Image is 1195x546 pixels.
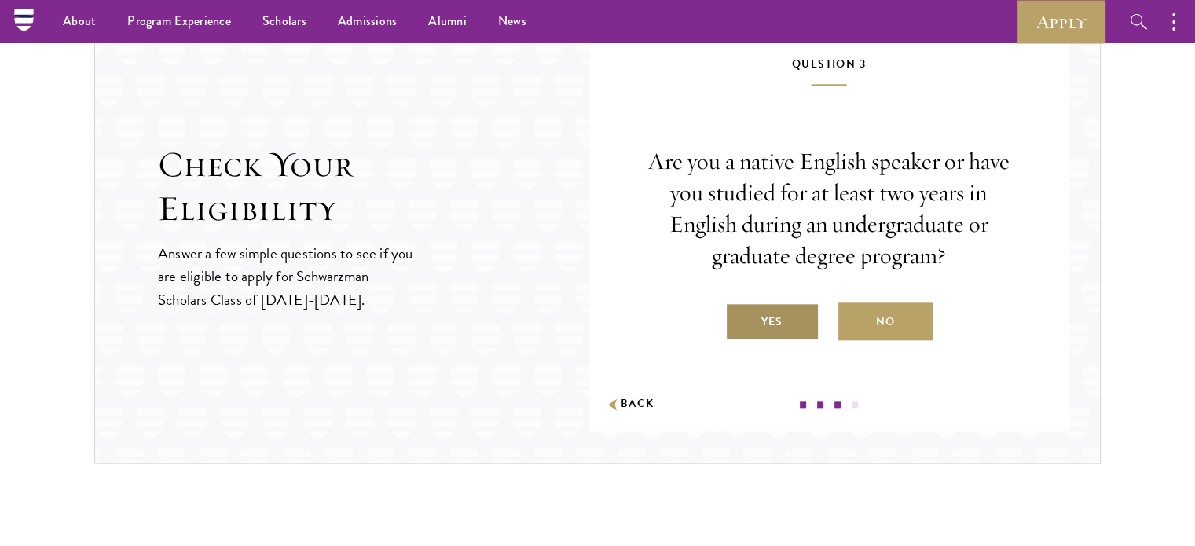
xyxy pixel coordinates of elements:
label: Yes [725,302,819,340]
h5: Question 3 [636,54,1021,86]
p: Answer a few simple questions to see if you are eligible to apply for Schwarzman Scholars Class o... [158,242,415,310]
p: Are you a native English speaker or have you studied for at least two years in English during an ... [636,146,1021,272]
label: No [838,302,933,340]
button: Back [605,396,654,412]
h2: Check Your Eligibility [158,143,589,231]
